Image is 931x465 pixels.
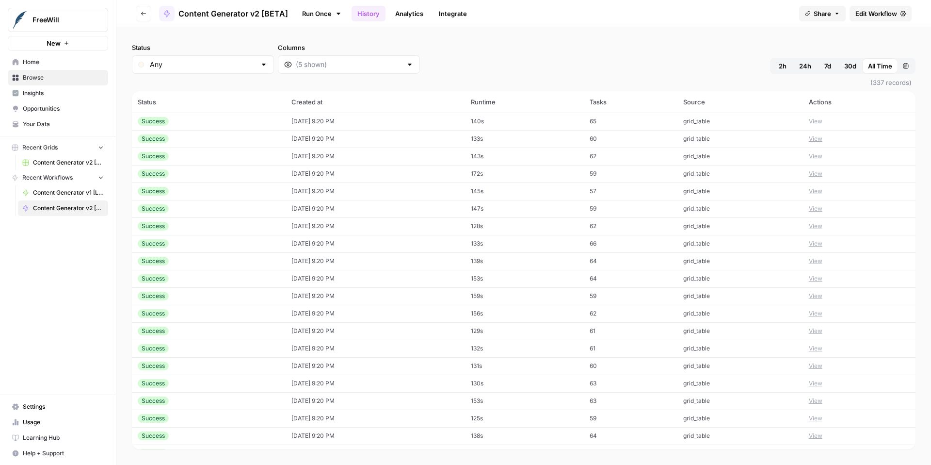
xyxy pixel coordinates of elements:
input: (5 shown) [296,60,402,69]
td: 133s [465,130,584,148]
td: grid_table [677,148,803,165]
th: Created at [286,91,465,113]
span: All Time [868,61,892,71]
td: 153s [465,392,584,410]
button: View [809,169,822,178]
td: [DATE] 9:20 PM [286,113,465,130]
td: 131s [465,357,584,375]
div: Success [138,274,169,283]
td: [DATE] 9:20 PM [286,445,465,462]
a: Opportunities [8,101,108,116]
button: View [809,379,822,388]
input: Any [150,60,256,69]
td: [DATE] 9:20 PM [286,305,465,322]
td: [DATE] 9:20 PM [286,165,465,183]
span: Learning Hub [23,433,104,442]
td: 129s [465,322,584,340]
td: 62 [584,148,677,165]
td: 139s [465,252,584,270]
td: 61 [584,322,677,340]
div: Success [138,204,169,213]
td: [DATE] 9:20 PM [286,287,465,305]
span: Insights [23,89,104,98]
td: grid_table [677,357,803,375]
th: Source [677,91,803,113]
th: Tasks [584,91,677,113]
button: View [809,257,822,266]
td: 143s [465,148,584,165]
a: Run Once [296,5,348,22]
button: View [809,309,822,318]
td: 62 [584,217,677,235]
td: grid_table [677,217,803,235]
td: 65 [584,113,677,130]
td: 59 [584,287,677,305]
span: Help + Support [23,449,104,458]
td: [DATE] 9:20 PM [286,200,465,217]
td: 147s [465,200,584,217]
td: [DATE] 9:20 PM [286,148,465,165]
a: Content Generator v2 [BETA] [18,200,108,216]
button: View [809,152,822,161]
td: 140s [465,113,584,130]
td: 64 [584,270,677,287]
button: View [809,204,822,213]
td: grid_table [677,200,803,217]
span: Settings [23,402,104,411]
a: Usage [8,415,108,430]
div: Success [138,309,169,318]
button: View [809,362,822,370]
span: Home [23,58,104,66]
td: 156s [465,305,584,322]
div: Success [138,327,169,335]
span: Usage [23,418,104,427]
td: 172s [465,165,584,183]
td: 57 [584,183,677,200]
a: Content Generator v2 [BETA] [159,6,288,21]
button: New [8,36,108,50]
div: Success [138,292,169,300]
a: Content Generator v1 [LIVE] [18,185,108,200]
label: Status [132,43,274,52]
a: Insights [8,85,108,101]
span: Share [814,9,831,18]
div: Success [138,169,169,178]
a: Home [8,54,108,70]
button: View [809,134,822,143]
button: View [809,414,822,423]
td: 159s [465,287,584,305]
td: [DATE] 9:20 PM [286,410,465,427]
div: Success [138,397,169,405]
button: Recent Grids [8,140,108,155]
td: [DATE] 9:20 PM [286,322,465,340]
button: 30d [838,58,862,74]
span: Your Data [23,120,104,129]
td: 64 [584,427,677,445]
td: grid_table [677,340,803,357]
div: Success [138,222,169,231]
div: Success [138,379,169,388]
td: [DATE] 9:20 PM [286,340,465,357]
div: Success [138,187,169,196]
button: View [809,344,822,353]
td: grid_table [677,270,803,287]
label: Columns [278,43,420,52]
td: 59 [584,200,677,217]
div: Success [138,449,169,458]
td: 63 [584,375,677,392]
td: 61 [584,340,677,357]
div: Success [138,362,169,370]
span: Content Generator v1 [LIVE] [33,188,104,197]
button: View [809,327,822,335]
a: Browse [8,70,108,85]
div: Success [138,152,169,161]
span: Content Generator v2 [BETA] [33,204,104,213]
td: grid_table [677,235,803,252]
a: Your Data [8,116,108,132]
span: Content Generator v2 [BETA] [178,8,288,19]
td: grid_table [677,113,803,130]
span: Recent Grids [22,143,58,152]
a: Content Generator v2 [DRAFT] Test [18,155,108,170]
td: 60 [584,357,677,375]
span: Browse [23,73,104,82]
